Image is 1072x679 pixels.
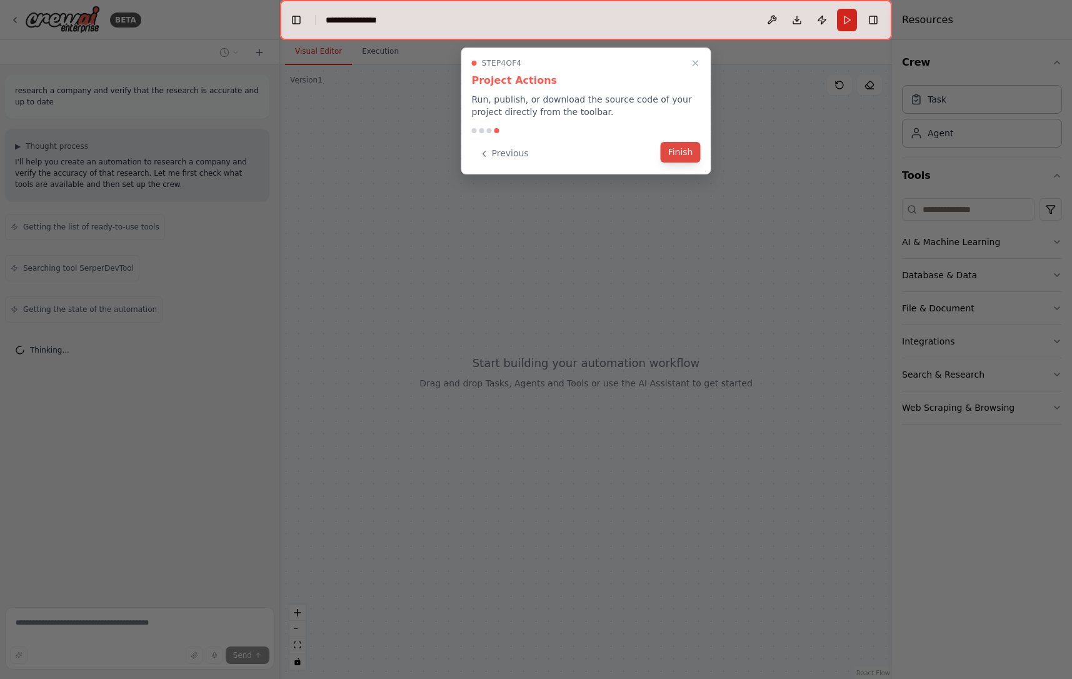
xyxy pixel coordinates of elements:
button: Close walkthrough [688,56,703,71]
span: Step 4 of 4 [482,58,522,68]
p: Run, publish, or download the source code of your project directly from the toolbar. [472,93,701,118]
button: Hide left sidebar [288,11,305,29]
button: Finish [661,142,701,163]
h3: Project Actions [472,73,701,88]
button: Previous [472,143,536,164]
